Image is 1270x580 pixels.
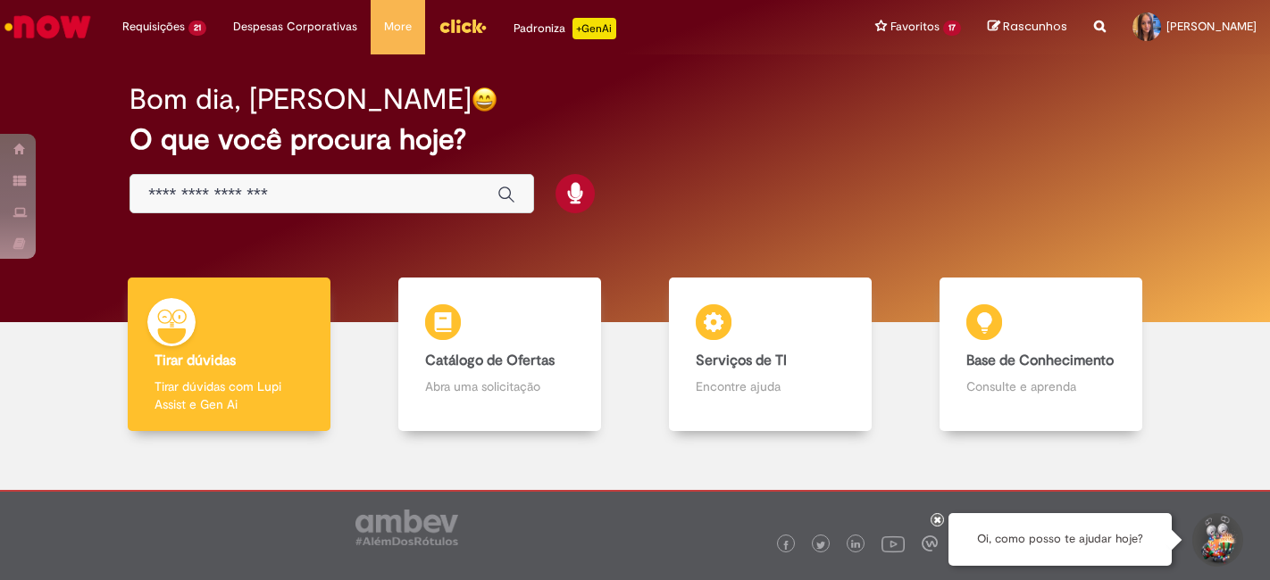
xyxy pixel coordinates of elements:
img: happy-face.png [472,87,497,112]
p: Abra uma solicitação [425,377,575,395]
a: Base de Conhecimento Consulte e aprenda [906,278,1176,432]
span: Requisições [122,18,185,36]
img: logo_footer_twitter.png [816,541,825,550]
b: Serviços de TI [696,352,787,369]
div: Padroniza [514,18,616,39]
span: 21 [188,21,206,36]
img: logo_footer_linkedin.png [851,540,860,551]
img: ServiceNow [2,9,94,45]
img: logo_footer_youtube.png [881,532,905,555]
button: Iniciar Conversa de Suporte [1190,513,1243,567]
span: Rascunhos [1003,18,1067,35]
h2: O que você procura hoje? [130,124,1140,155]
img: click_logo_yellow_360x200.png [439,12,487,39]
span: Despesas Corporativas [233,18,357,36]
a: Tirar dúvidas Tirar dúvidas com Lupi Assist e Gen Ai [94,278,364,432]
p: +GenAi [572,18,616,39]
span: 17 [943,21,961,36]
span: More [384,18,412,36]
span: [PERSON_NAME] [1166,19,1257,34]
img: logo_footer_ambev_rotulo_gray.png [355,510,458,545]
img: logo_footer_workplace.png [922,535,938,551]
p: Consulte e aprenda [966,377,1116,395]
img: logo_footer_facebook.png [781,541,790,550]
div: Oi, como posso te ajudar hoje? [948,513,1172,566]
a: Serviços de TI Encontre ajuda [635,278,906,432]
b: Catálogo de Ofertas [425,352,555,369]
a: Catálogo de Ofertas Abra uma solicitação [364,278,635,432]
a: Rascunhos [988,19,1067,36]
b: Tirar dúvidas [155,352,236,369]
span: Favoritos [890,18,940,36]
p: Tirar dúvidas com Lupi Assist e Gen Ai [155,377,305,413]
h2: Bom dia, [PERSON_NAME] [130,84,472,115]
b: Base de Conhecimento [966,352,1114,369]
p: Encontre ajuda [696,377,846,395]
